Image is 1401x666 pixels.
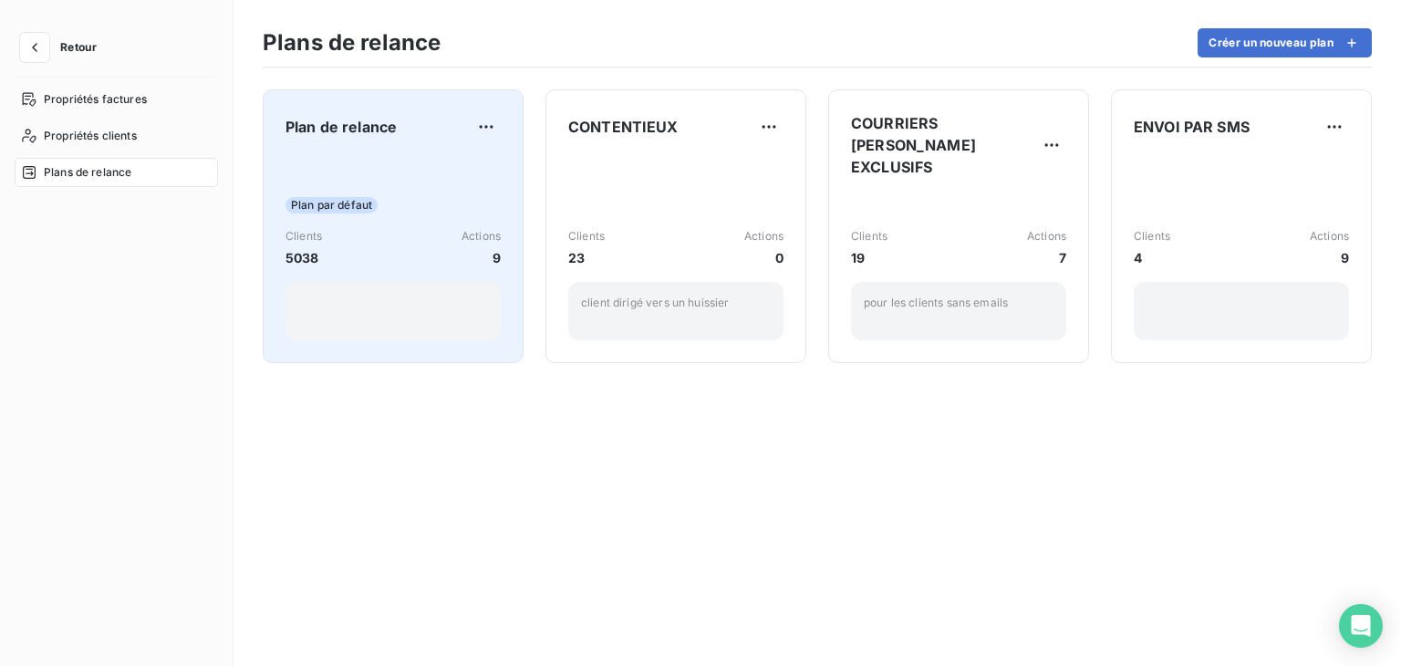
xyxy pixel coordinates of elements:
span: 23 [568,248,605,267]
button: Retour [15,33,111,62]
span: Plans de relance [44,164,131,181]
span: Clients [568,228,605,245]
span: Plan par défaut [285,197,378,213]
span: 4 [1134,248,1170,267]
p: client dirigé vers un huissier [581,295,771,311]
button: Créer un nouveau plan [1198,28,1372,57]
span: ENVOI PAR SMS [1134,116,1250,138]
span: CONTENTIEUX [568,116,679,138]
a: Propriétés clients [15,121,218,151]
div: Open Intercom Messenger [1339,604,1383,648]
a: Propriétés factures [15,85,218,114]
span: Propriétés clients [44,128,137,144]
span: Clients [285,228,322,245]
a: Plans de relance [15,158,218,187]
p: pour les clients sans emails [864,295,1053,311]
span: 9 [462,248,501,267]
span: 19 [851,248,887,267]
span: 7 [1027,248,1066,267]
span: Plan de relance [285,116,397,138]
span: COURRIERS [PERSON_NAME] EXCLUSIFS [851,112,1037,178]
span: Retour [60,42,97,53]
span: 9 [1310,248,1349,267]
span: Clients [851,228,887,245]
span: Actions [1310,228,1349,245]
span: 5038 [285,248,322,267]
span: Propriétés factures [44,91,147,108]
span: Actions [744,228,784,245]
span: Actions [1027,228,1066,245]
h3: Plans de relance [263,26,441,59]
span: Actions [462,228,501,245]
span: Clients [1134,228,1170,245]
span: 0 [744,248,784,267]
